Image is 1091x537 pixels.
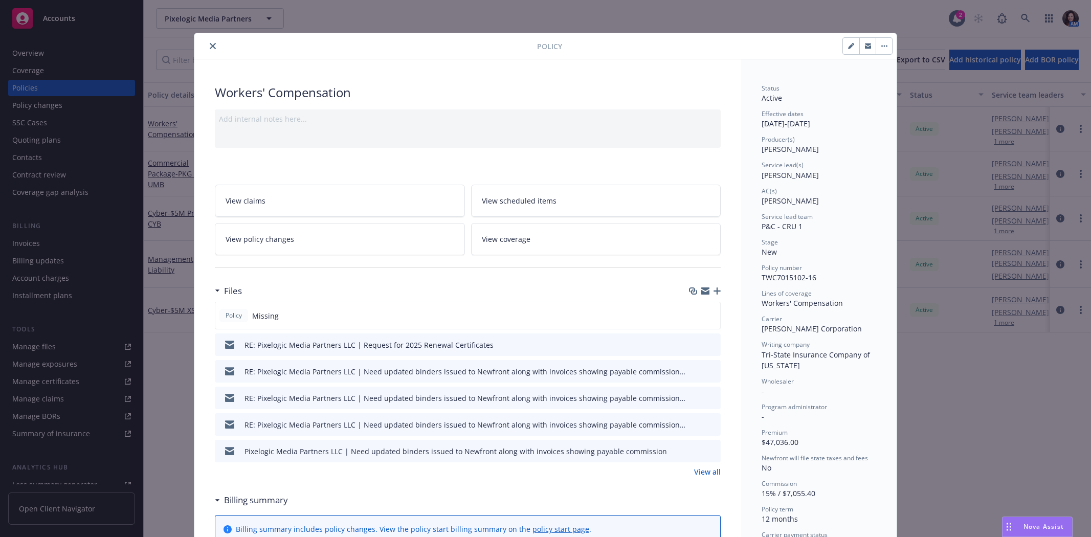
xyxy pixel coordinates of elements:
[1002,517,1073,537] button: Nova Assist
[762,315,782,323] span: Carrier
[762,289,812,298] span: Lines of coverage
[471,185,721,217] a: View scheduled items
[537,41,562,52] span: Policy
[224,494,288,507] h3: Billing summary
[691,419,699,430] button: download file
[244,366,687,377] div: RE: Pixelogic Media Partners LLC | Need updated binders issued to Newfront along with invoices sh...
[707,366,717,377] button: preview file
[762,324,862,333] span: [PERSON_NAME] Corporation
[707,393,717,404] button: preview file
[482,234,530,244] span: View coverage
[691,340,699,350] button: download file
[226,195,265,206] span: View claims
[762,454,868,462] span: Newfront will file state taxes and fees
[762,247,777,257] span: New
[762,514,798,524] span: 12 months
[694,466,721,477] a: View all
[762,212,813,221] span: Service lead team
[532,524,589,534] a: policy start page
[762,221,803,231] span: P&C - CRU 1
[215,84,721,101] div: Workers' Compensation
[691,393,699,404] button: download file
[762,263,802,272] span: Policy number
[762,505,793,513] span: Policy term
[244,393,687,404] div: RE: Pixelogic Media Partners LLC | Need updated binders issued to Newfront along with invoices sh...
[1003,517,1015,536] div: Drag to move
[762,386,764,396] span: -
[762,488,815,498] span: 15% / $7,055.40
[244,419,687,430] div: RE: Pixelogic Media Partners LLC | Need updated binders issued to Newfront along with invoices sh...
[762,109,804,118] span: Effective dates
[1023,522,1064,531] span: Nova Assist
[762,144,819,154] span: [PERSON_NAME]
[215,223,465,255] a: View policy changes
[762,109,876,129] div: [DATE] - [DATE]
[224,311,244,320] span: Policy
[762,135,795,144] span: Producer(s)
[471,223,721,255] a: View coverage
[762,161,804,169] span: Service lead(s)
[691,366,699,377] button: download file
[707,340,717,350] button: preview file
[215,185,465,217] a: View claims
[762,187,777,195] span: AC(s)
[762,463,771,473] span: No
[707,446,717,457] button: preview file
[762,402,827,411] span: Program administrator
[252,310,279,321] span: Missing
[691,446,699,457] button: download file
[236,524,591,534] div: Billing summary includes policy changes. View the policy start billing summary on the .
[244,446,667,457] div: Pixelogic Media Partners LLC | Need updated binders issued to Newfront along with invoices showin...
[762,196,819,206] span: [PERSON_NAME]
[762,273,816,282] span: TWC7015102-16
[224,284,242,298] h3: Files
[762,170,819,180] span: [PERSON_NAME]
[762,84,780,93] span: Status
[762,238,778,247] span: Stage
[215,494,288,507] div: Billing summary
[219,114,717,124] div: Add internal notes here...
[226,234,294,244] span: View policy changes
[762,437,798,447] span: $47,036.00
[215,284,242,298] div: Files
[707,419,717,430] button: preview file
[762,298,843,308] span: Workers' Compensation
[762,377,794,386] span: Wholesaler
[762,479,797,488] span: Commission
[762,412,764,421] span: -
[762,428,788,437] span: Premium
[762,350,872,370] span: Tri-State Insurance Company of [US_STATE]
[244,340,494,350] div: RE: Pixelogic Media Partners LLC | Request for 2025 Renewal Certificates
[207,40,219,52] button: close
[762,340,810,349] span: Writing company
[482,195,556,206] span: View scheduled items
[762,93,782,103] span: Active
